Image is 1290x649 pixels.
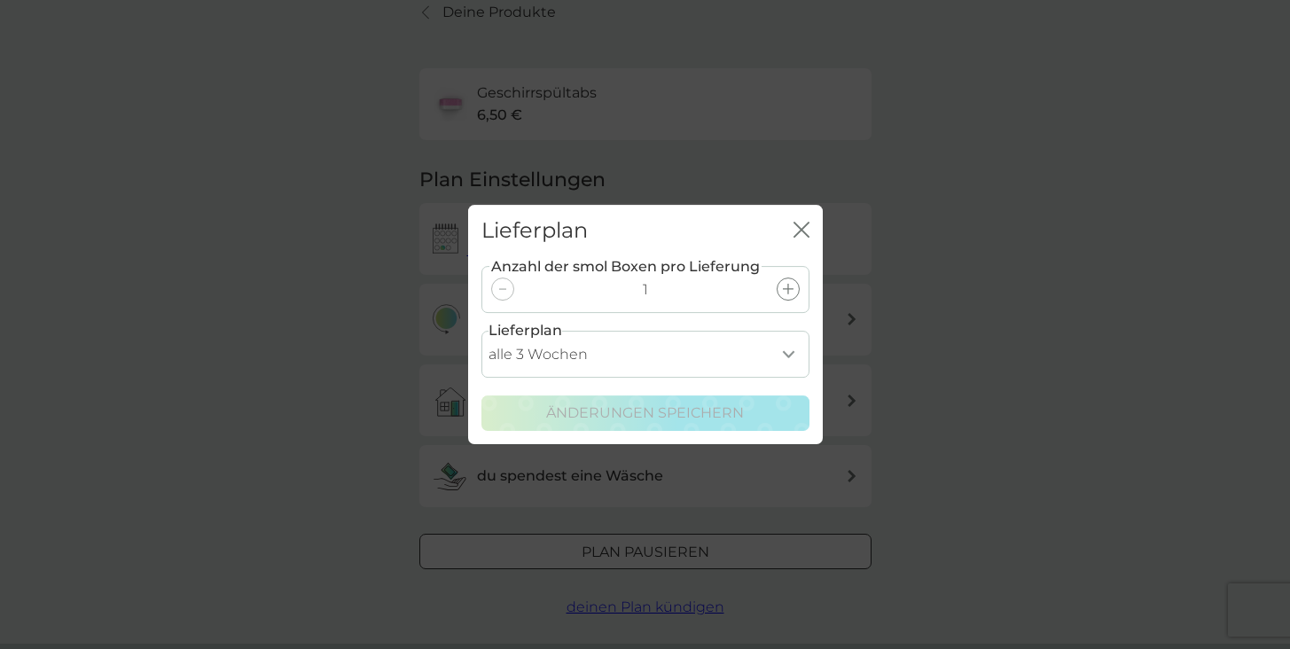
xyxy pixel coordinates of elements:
[481,218,588,244] h2: Lieferplan
[489,255,762,278] label: Anzahl der smol Boxen pro Lieferung
[794,222,809,240] button: Schließen
[643,278,648,301] p: 1
[546,402,744,425] p: Änderungen speichern
[481,395,809,431] button: Änderungen speichern
[489,319,562,342] label: Lieferplan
